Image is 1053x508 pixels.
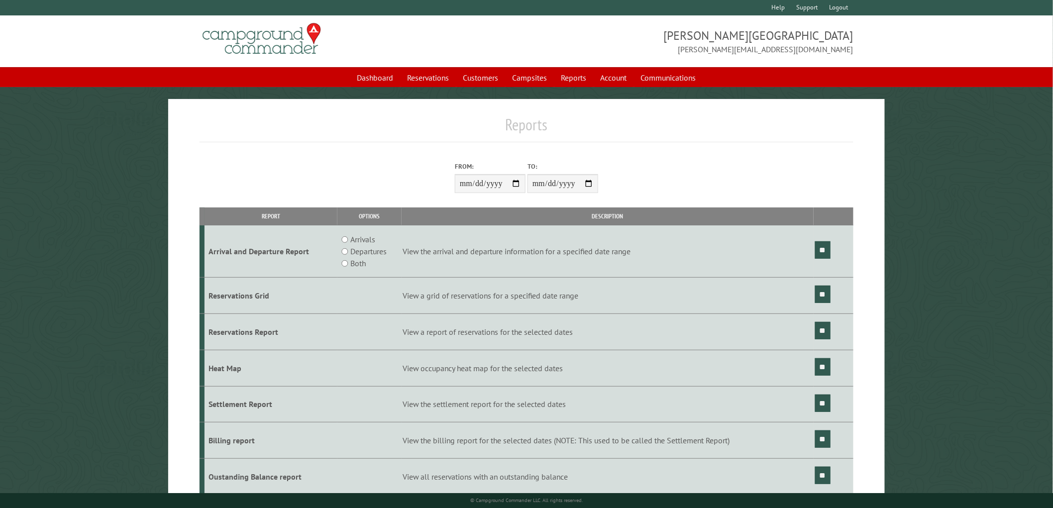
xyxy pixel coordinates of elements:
[337,207,402,225] th: Options
[455,162,526,171] label: From:
[205,459,337,495] td: Oustanding Balance report
[205,207,337,225] th: Report
[402,278,814,314] td: View a grid of reservations for a specified date range
[205,313,337,350] td: Reservations Report
[457,68,505,87] a: Customers
[402,422,814,459] td: View the billing report for the selected dates (NOTE: This used to be called the Settlement Report)
[351,68,400,87] a: Dashboard
[200,19,324,58] img: Campground Commander
[205,386,337,422] td: Settlement Report
[402,350,814,386] td: View occupancy heat map for the selected dates
[402,313,814,350] td: View a report of reservations for the selected dates
[205,278,337,314] td: Reservations Grid
[402,207,814,225] th: Description
[402,68,455,87] a: Reservations
[200,115,853,142] h1: Reports
[351,257,366,269] label: Both
[205,225,337,278] td: Arrival and Departure Report
[470,497,583,504] small: © Campground Commander LLC. All rights reserved.
[205,350,337,386] td: Heat Map
[595,68,633,87] a: Account
[351,245,387,257] label: Departures
[527,162,598,171] label: To:
[507,68,553,87] a: Campsites
[635,68,702,87] a: Communications
[555,68,593,87] a: Reports
[351,233,376,245] label: Arrivals
[526,27,853,55] span: [PERSON_NAME][GEOGRAPHIC_DATA] [PERSON_NAME][EMAIL_ADDRESS][DOMAIN_NAME]
[402,386,814,422] td: View the settlement report for the selected dates
[402,459,814,495] td: View all reservations with an outstanding balance
[205,422,337,459] td: Billing report
[402,225,814,278] td: View the arrival and departure information for a specified date range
